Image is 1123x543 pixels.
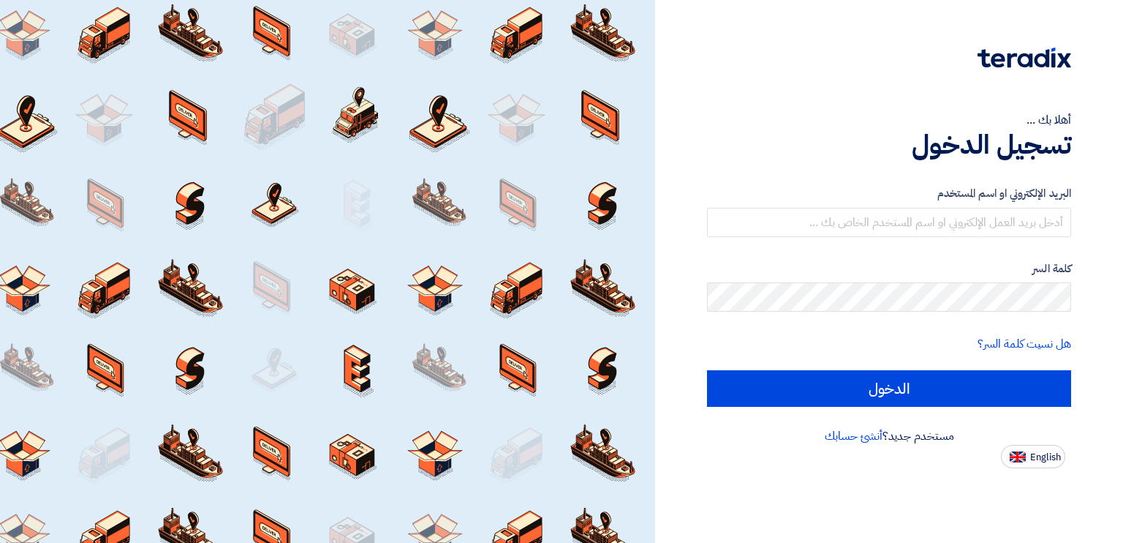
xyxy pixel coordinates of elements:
[707,129,1071,161] h1: تسجيل الدخول
[707,370,1071,407] input: الدخول
[825,427,882,445] a: أنشئ حسابك
[707,111,1071,129] div: أهلا بك ...
[1030,452,1061,463] span: English
[707,427,1071,445] div: مستخدم جديد؟
[978,48,1071,68] img: Teradix logo
[1010,452,1026,463] img: en-US.png
[1001,445,1065,468] button: English
[707,185,1071,202] label: البريد الإلكتروني او اسم المستخدم
[707,261,1071,277] label: كلمة السر
[707,208,1071,237] input: أدخل بريد العمل الإلكتروني او اسم المستخدم الخاص بك ...
[978,335,1071,353] a: هل نسيت كلمة السر؟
